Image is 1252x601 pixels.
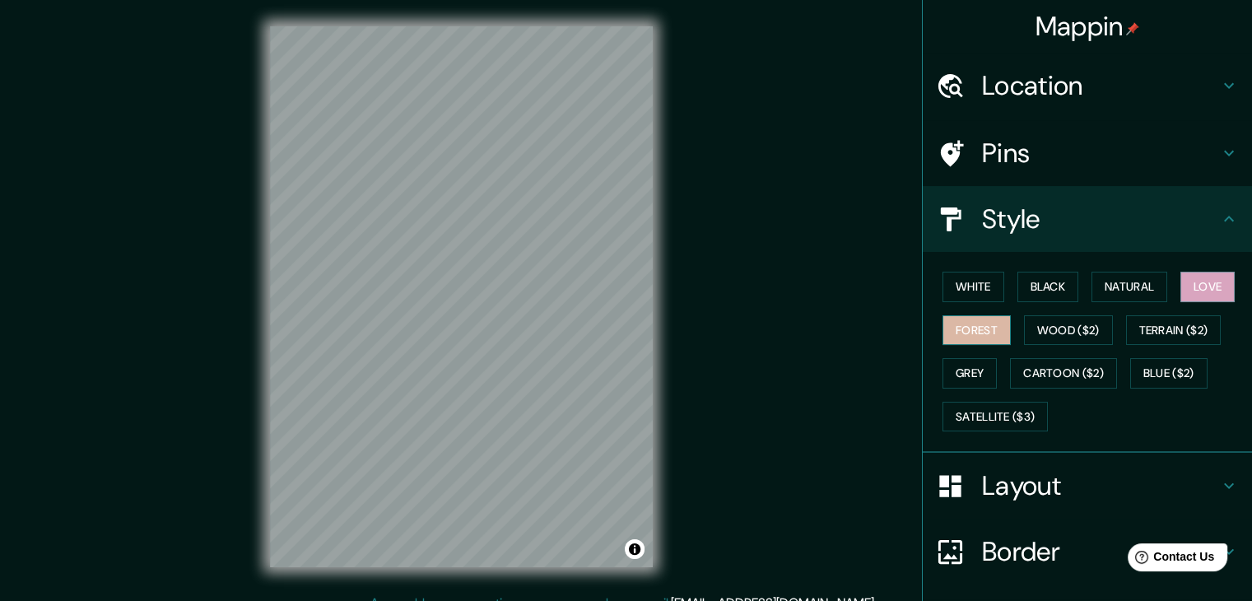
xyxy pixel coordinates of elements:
[923,186,1252,252] div: Style
[1105,537,1234,583] iframe: Help widget launcher
[982,535,1219,568] h4: Border
[1036,10,1140,43] h4: Mappin
[923,519,1252,585] div: Border
[982,137,1219,170] h4: Pins
[1091,272,1167,302] button: Natural
[1010,358,1117,389] button: Cartoon ($2)
[625,539,645,559] button: Toggle attribution
[942,402,1048,432] button: Satellite ($3)
[923,120,1252,186] div: Pins
[942,272,1004,302] button: White
[982,69,1219,102] h4: Location
[1126,22,1139,35] img: pin-icon.png
[982,203,1219,235] h4: Style
[982,469,1219,502] h4: Layout
[1017,272,1079,302] button: Black
[1024,315,1113,346] button: Wood ($2)
[923,53,1252,119] div: Location
[942,358,997,389] button: Grey
[270,26,653,567] canvas: Map
[923,453,1252,519] div: Layout
[1126,315,1222,346] button: Terrain ($2)
[1130,358,1208,389] button: Blue ($2)
[1180,272,1235,302] button: Love
[942,315,1011,346] button: Forest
